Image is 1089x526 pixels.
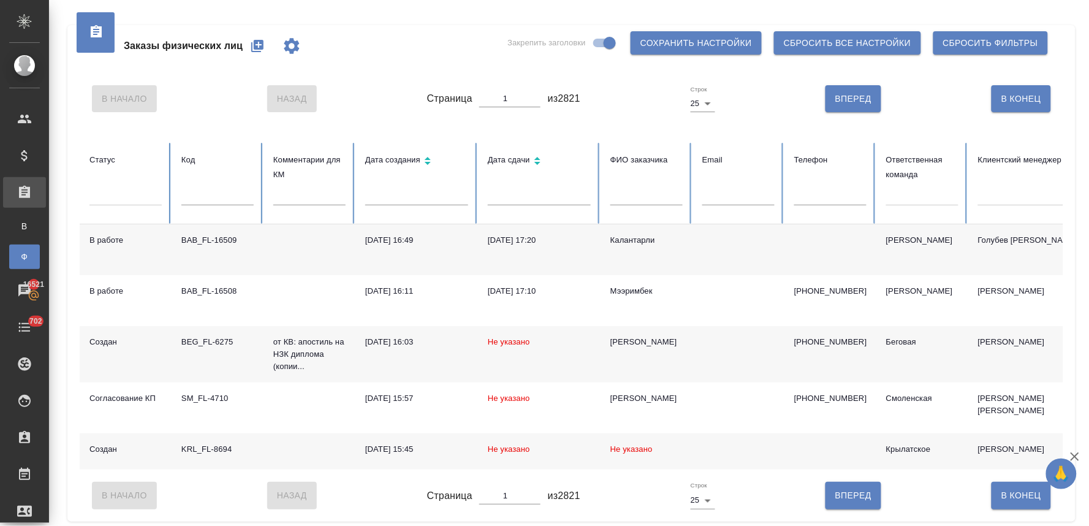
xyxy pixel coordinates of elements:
button: Создать [243,31,272,61]
a: Ф [9,245,40,269]
div: Сортировка [365,153,468,170]
div: Статус [89,153,162,167]
div: [PERSON_NAME] [610,336,683,348]
button: Вперед [825,482,881,509]
div: Смоленская [886,392,958,405]
button: Сохранить настройки [631,31,762,55]
span: 702 [22,315,50,327]
div: Ответственная команда [886,153,958,182]
div: [PERSON_NAME] [886,234,958,246]
div: Калантарли [610,234,683,246]
div: Крылатское [886,443,958,455]
button: Сбросить фильтры [933,31,1048,55]
div: Мээримбек [610,285,683,297]
span: В Конец [1001,91,1041,107]
div: В работе [89,234,162,246]
label: Строк [691,86,707,93]
div: SM_FL-4710 [181,392,254,405]
a: В [9,214,40,238]
span: Сбросить фильтры [943,36,1038,51]
div: Создан [89,443,162,455]
span: В Конец [1001,488,1041,503]
div: Создан [89,336,162,348]
button: 🙏 [1046,459,1077,489]
span: Страница [427,489,472,503]
span: Не указано [488,337,530,346]
div: BAB_FL-16509 [181,234,254,246]
div: [DATE] 16:11 [365,285,468,297]
span: Не указано [488,444,530,454]
div: KRL_FL-8694 [181,443,254,455]
p: от КВ: апостиль на НЗК диплома (копии... [273,336,346,373]
a: 702 [3,312,46,343]
span: Заказы физических лиц [124,39,243,53]
div: [PERSON_NAME] [886,285,958,297]
span: Ф [15,251,34,263]
div: [PERSON_NAME] [610,392,683,405]
div: 25 [691,95,715,112]
div: [DATE] 17:20 [488,234,591,246]
span: Сбросить все настройки [784,36,911,51]
div: BEG_FL-6275 [181,336,254,348]
button: В Конец [992,482,1051,509]
div: Email [702,153,775,167]
div: [DATE] 16:49 [365,234,468,246]
a: 16521 [3,275,46,306]
div: [DATE] 15:57 [365,392,468,405]
div: Сортировка [488,153,591,170]
span: 16521 [16,278,51,291]
div: Клиентский менеджер [978,153,1081,167]
p: [PHONE_NUMBER] [794,392,867,405]
div: 25 [691,492,715,509]
div: ФИО заказчика [610,153,683,167]
div: В работе [89,285,162,297]
div: Телефон [794,153,867,167]
p: [PHONE_NUMBER] [794,285,867,297]
button: Сбросить все настройки [774,31,921,55]
span: из 2821 [548,91,580,106]
label: Строк [691,483,707,489]
button: В Конец [992,85,1051,112]
div: [DATE] 15:45 [365,443,468,455]
span: Не указано [488,394,530,403]
span: Вперед [835,488,871,503]
div: Беговая [886,336,958,348]
span: Страница [427,91,472,106]
div: [DATE] 17:10 [488,285,591,297]
span: из 2821 [548,489,580,503]
div: Код [181,153,254,167]
p: [PHONE_NUMBER] [794,336,867,348]
button: Вперед [825,85,881,112]
span: Вперед [835,91,871,107]
div: [DATE] 16:03 [365,336,468,348]
span: 🙏 [1051,461,1072,487]
span: В [15,220,34,232]
span: Не указано [610,444,653,454]
div: BAB_FL-16508 [181,285,254,297]
div: Комментарии для КМ [273,153,346,182]
div: Согласование КП [89,392,162,405]
span: Закрепить заголовки [507,37,586,49]
span: Сохранить настройки [640,36,752,51]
